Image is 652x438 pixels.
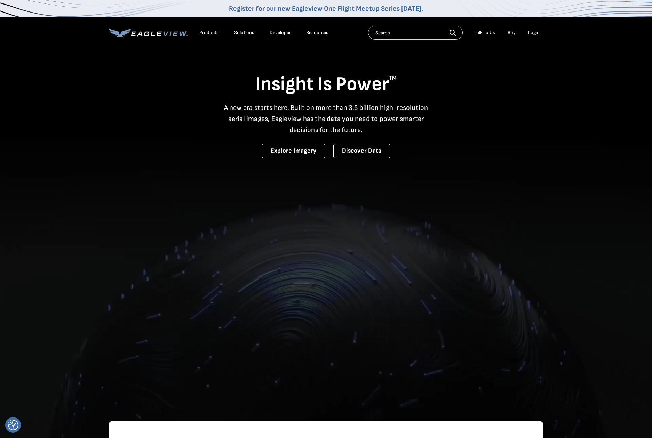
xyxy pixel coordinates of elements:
[234,30,254,36] div: Solutions
[229,5,423,13] a: Register for our new Eagleview One Flight Meetup Series [DATE].
[199,30,219,36] div: Products
[475,30,495,36] div: Talk To Us
[528,30,540,36] div: Login
[306,30,328,36] div: Resources
[508,30,516,36] a: Buy
[262,144,325,158] a: Explore Imagery
[8,420,18,430] button: Consent Preferences
[270,30,291,36] a: Developer
[109,72,543,97] h1: Insight Is Power
[389,75,397,81] sup: TM
[220,102,432,136] p: A new era starts here. Built on more than 3.5 billion high-resolution aerial images, Eagleview ha...
[8,420,18,430] img: Revisit consent button
[333,144,390,158] a: Discover Data
[368,26,463,40] input: Search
